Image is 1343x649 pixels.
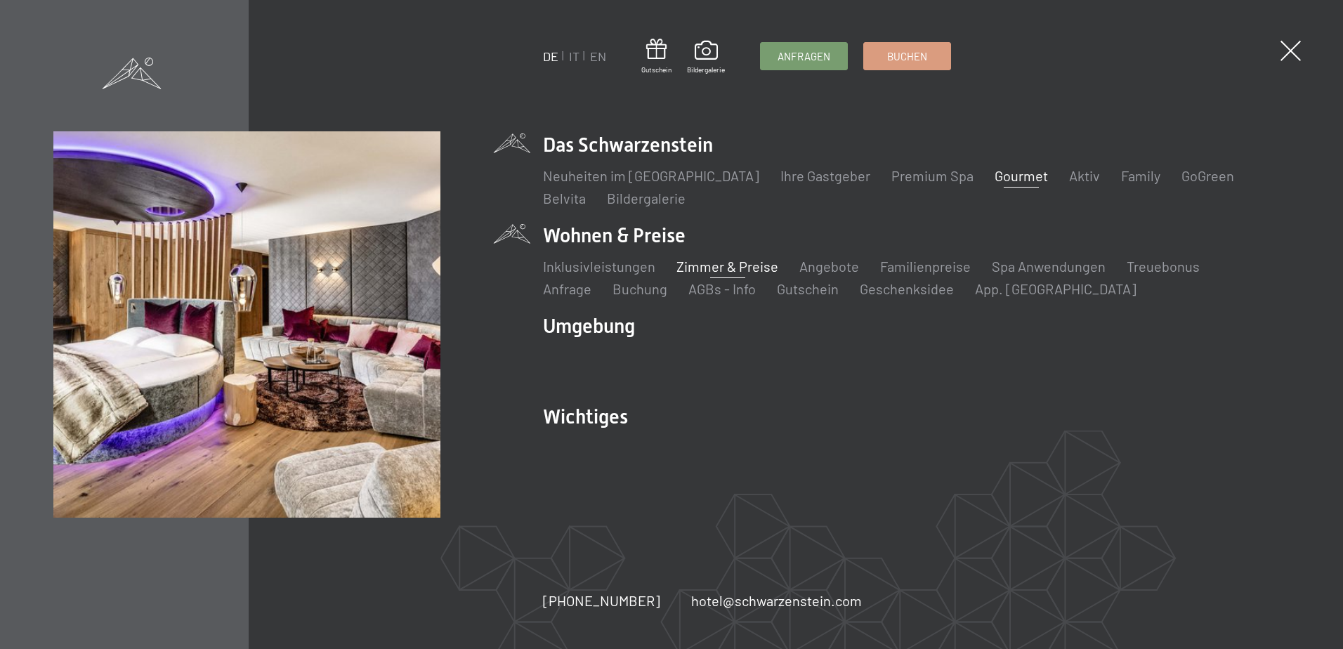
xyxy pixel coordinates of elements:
a: AGBs - Info [688,280,756,297]
a: hotel@schwarzenstein.com [691,591,862,610]
a: Buchen [864,43,950,70]
a: Gutschein [641,39,671,74]
a: Inklusivleistungen [543,258,655,275]
span: Gutschein [641,65,671,74]
a: IT [569,48,579,64]
a: Neuheiten im [GEOGRAPHIC_DATA] [543,167,759,184]
a: EN [590,48,606,64]
a: Treuebonus [1127,258,1200,275]
a: Buchung [612,280,667,297]
a: DE [543,48,558,64]
a: App. [GEOGRAPHIC_DATA] [975,280,1136,297]
a: Belvita [543,190,586,206]
a: Aktiv [1069,167,1100,184]
span: Buchen [887,49,927,64]
a: Zimmer & Preise [676,258,778,275]
a: Bildergalerie [607,190,686,206]
a: Familienpreise [880,258,971,275]
a: Ihre Gastgeber [780,167,870,184]
a: Angebote [799,258,859,275]
a: GoGreen [1181,167,1234,184]
a: Bildergalerie [687,41,725,74]
span: [PHONE_NUMBER] [543,592,660,609]
a: Gourmet [995,167,1048,184]
span: Anfragen [778,49,830,64]
span: Bildergalerie [687,65,725,74]
a: Anfragen [761,43,847,70]
a: Geschenksidee [860,280,954,297]
a: [PHONE_NUMBER] [543,591,660,610]
a: Spa Anwendungen [992,258,1106,275]
a: Gutschein [777,280,839,297]
a: Family [1121,167,1160,184]
a: Anfrage [543,280,591,297]
a: Premium Spa [891,167,974,184]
